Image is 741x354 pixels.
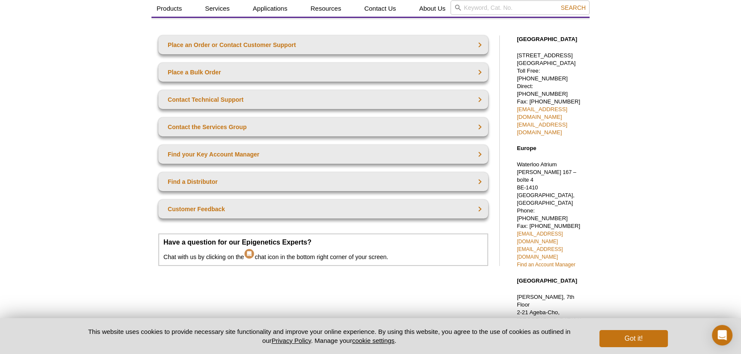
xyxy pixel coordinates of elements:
[712,325,732,345] div: Open Intercom Messenger
[517,121,567,136] a: [EMAIL_ADDRESS][DOMAIN_NAME]
[599,330,668,347] button: Got it!
[352,337,394,344] button: cookie settings
[561,4,586,11] span: Search
[517,231,563,245] a: [EMAIL_ADDRESS][DOMAIN_NAME]
[451,0,590,15] input: Keyword, Cat. No.
[248,0,293,17] a: Applications
[73,327,585,345] p: This website uses cookies to provide necessary site functionality and improve your online experie...
[158,35,488,54] a: Place an Order or Contact Customer Support
[163,239,311,246] strong: Have a question for our Epigenetics Experts?
[517,277,577,284] strong: [GEOGRAPHIC_DATA]
[158,200,488,218] a: Customer Feedback
[158,172,488,191] a: Find a Distributor
[151,0,187,17] a: Products
[414,0,451,17] a: About Us
[305,0,347,17] a: Resources
[272,337,311,344] a: Privacy Policy
[517,106,567,120] a: [EMAIL_ADDRESS][DOMAIN_NAME]
[517,262,575,268] a: Find an Account Manager
[517,161,585,268] p: Waterloo Atrium Phone: [PHONE_NUMBER] Fax: [PHONE_NUMBER]
[158,118,488,136] a: Contact the Services Group
[158,90,488,109] a: Contact Technical Support
[244,246,255,259] img: Intercom Chat
[517,36,577,42] strong: [GEOGRAPHIC_DATA]
[163,239,483,261] p: Chat with us by clicking on the chat icon in the bottom right corner of your screen.
[517,52,585,136] p: [STREET_ADDRESS] [GEOGRAPHIC_DATA] Toll Free: [PHONE_NUMBER] Direct: [PHONE_NUMBER] Fax: [PHONE_N...
[517,246,563,260] a: [EMAIL_ADDRESS][DOMAIN_NAME]
[558,4,588,12] button: Search
[158,145,488,164] a: Find your Key Account Manager
[359,0,401,17] a: Contact Us
[200,0,235,17] a: Services
[158,63,488,82] a: Place a Bulk Order
[517,169,576,206] span: [PERSON_NAME] 167 – boîte 4 BE-1410 [GEOGRAPHIC_DATA], [GEOGRAPHIC_DATA]
[517,145,536,151] strong: Europe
